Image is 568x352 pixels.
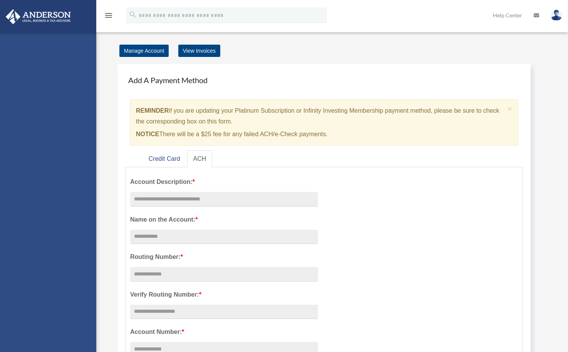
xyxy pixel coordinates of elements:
p: There will be a $25 fee for any failed ACH/e-Check payments. [136,129,504,140]
a: menu [104,13,113,20]
strong: NOTICE [136,131,159,137]
a: Credit Card [142,150,186,168]
h4: Add A Payment Method [125,72,523,88]
span: × [508,104,513,113]
a: View Invoices [178,45,220,57]
div: if you are updating your Platinum Subscription or Infinity Investing Membership payment method, p... [130,99,518,146]
i: search [129,10,137,19]
a: Manage Account [119,45,169,57]
button: Close [508,105,513,113]
label: Account Description: [130,177,318,187]
i: menu [104,11,113,20]
a: ACH [187,150,213,168]
label: Name on the Account: [130,214,318,225]
label: Verify Routing Number: [130,289,318,300]
label: Routing Number: [130,252,318,262]
label: Account Number: [130,327,318,337]
img: Anderson Advisors Platinum Portal [3,9,73,24]
strong: REMINDER [136,107,169,114]
img: User Pic [551,10,562,21]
